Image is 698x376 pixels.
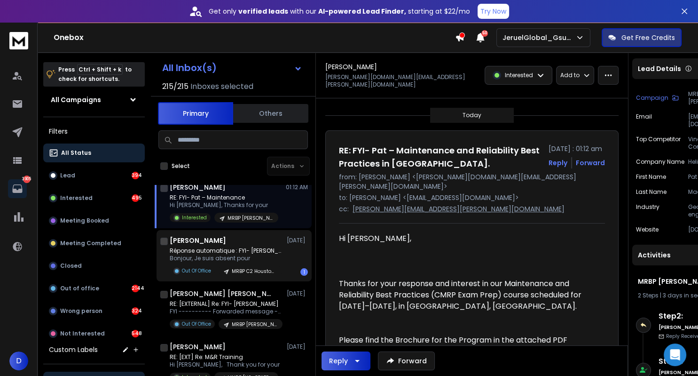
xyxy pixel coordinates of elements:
p: Bonjour, Je suis absent pour [170,255,282,262]
div: Reply [329,356,348,366]
button: D [9,352,28,370]
button: Get Free Credits [602,28,682,47]
h1: All Inbox(s) [162,63,217,72]
p: Interested [182,214,207,221]
button: Lead394 [43,166,145,185]
div: 495 [132,194,139,202]
div: 2144 [132,285,139,292]
p: JeruelGlobal_Gsuite [502,33,575,42]
h1: [PERSON_NAME] [PERSON_NAME] [170,289,273,298]
p: Interested [60,194,93,202]
p: Réponse automatique : FYI- [PERSON_NAME] – [170,247,282,255]
button: Out of office2144 [43,279,145,298]
p: 3905 [23,176,31,183]
button: Reply [322,352,370,370]
div: 548 [132,330,139,337]
p: from: [PERSON_NAME] <[PERSON_NAME][DOMAIN_NAME][EMAIL_ADDRESS][PERSON_NAME][DOMAIN_NAME]> [339,172,605,191]
p: Get only with our starting at $22/mo [209,7,470,16]
p: Interested [505,72,533,79]
p: Email [636,113,652,128]
h1: All Campaigns [51,95,101,104]
button: Try Now [478,4,509,19]
p: Add to [560,72,580,79]
button: All Campaigns [43,90,145,109]
span: Ctrl + Shift + k [77,64,123,75]
label: Select [172,162,190,170]
p: RE: FYI- Pat – Maintenance [170,194,278,201]
p: Meeting Booked [60,217,109,224]
p: Hi [PERSON_NAME], Thanks for your [170,201,278,209]
p: Try Now [480,7,506,16]
p: Company Name [636,158,684,166]
div: 1 [300,268,308,276]
button: Wrong person324 [43,302,145,320]
p: Lead [60,172,75,179]
p: Wrong person [60,307,102,315]
button: All Status [43,144,145,162]
p: website [636,226,659,233]
button: Reply [549,158,567,168]
p: Last Name [636,188,667,196]
button: Others [233,103,308,124]
p: MRBP [PERSON_NAME] [232,321,277,328]
div: Hi [PERSON_NAME], [339,233,597,244]
button: Campaign [636,90,679,105]
div: 394 [132,172,139,179]
p: RE: [EXTERNAL] Re: FYI- [PERSON_NAME] [170,300,282,308]
div: Forward [576,158,605,168]
p: Lead Details [638,64,681,73]
p: Closed [60,262,82,270]
p: Hi [PERSON_NAME], Thank you for your [170,361,280,368]
p: First Name [636,173,666,181]
h1: Onebox [54,32,455,43]
button: Meeting Completed [43,234,145,253]
h3: Filters [43,125,145,138]
img: logo [9,32,28,49]
h1: RE: FYI- Pat – Maintenance and Reliability Best Practices in [GEOGRAPHIC_DATA]. [339,144,543,170]
strong: verified leads [238,7,288,16]
p: industry [636,203,659,218]
button: Not Interested548 [43,324,145,343]
span: 2 Steps [638,291,659,299]
p: Top Competitor [636,136,681,151]
button: Primary [158,102,233,125]
button: Interested495 [43,189,145,208]
p: MRBP C2 Houston Re Run [232,268,277,275]
p: Not Interested [60,330,105,337]
span: 215 / 215 [162,81,188,92]
h3: Inboxes selected [190,81,253,92]
p: [DATE] : 01:12 am [549,144,605,153]
p: MRBP [PERSON_NAME] [227,215,273,222]
p: Out Of Office [182,320,211,328]
p: to: [PERSON_NAME] <[EMAIL_ADDRESS][DOMAIN_NAME]> [339,193,605,202]
a: 3905 [8,179,27,198]
p: Campaign [636,94,668,102]
p: Get Free Credits [621,33,675,42]
button: All Inbox(s) [155,58,310,77]
p: Out of office [60,285,99,292]
p: Out Of Office [182,267,211,274]
span: 50 [481,30,488,37]
h1: [PERSON_NAME] [170,342,226,352]
button: Meeting Booked [43,211,145,230]
button: Closed [43,256,145,275]
button: Forward [378,352,435,370]
p: All Status [61,149,91,157]
p: Today [463,112,481,119]
h1: [PERSON_NAME] [325,62,377,72]
p: Meeting Completed [60,240,121,247]
p: [PERSON_NAME][EMAIL_ADDRESS][PERSON_NAME][DOMAIN_NAME] [353,204,565,214]
p: cc: [339,204,349,214]
p: [PERSON_NAME][DOMAIN_NAME][EMAIL_ADDRESS][PERSON_NAME][DOMAIN_NAME] [325,73,469,88]
p: FYI ---------- Forwarded message --------- [170,308,282,315]
div: Open Intercom Messenger [664,344,686,366]
p: [DATE] [287,343,308,351]
p: [DATE] [287,237,308,244]
p: [DATE] [287,290,308,297]
h1: [PERSON_NAME] [170,236,226,245]
p: 01:12 AM [286,184,308,191]
p: Press to check for shortcuts. [58,65,132,84]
